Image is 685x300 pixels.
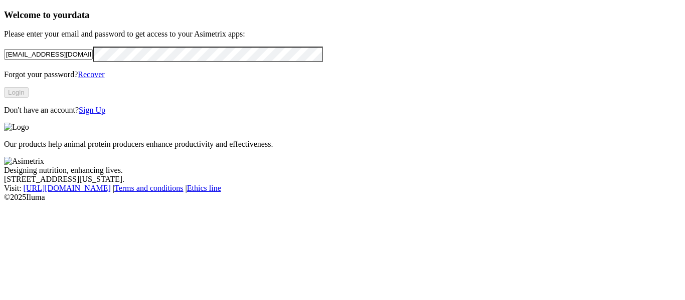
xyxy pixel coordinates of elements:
p: Our products help animal protein producers enhance productivity and effectiveness. [4,140,681,149]
a: [URL][DOMAIN_NAME] [24,184,111,192]
p: Please enter your email and password to get access to your Asimetrix apps: [4,30,681,39]
img: Asimetrix [4,157,44,166]
h3: Welcome to your [4,10,681,21]
button: Login [4,87,29,98]
input: Your email [4,49,93,60]
div: Visit : | | [4,184,681,193]
a: Terms and conditions [114,184,184,192]
p: Don't have an account? [4,106,681,115]
div: © 2025 Iluma [4,193,681,202]
p: Forgot your password? [4,70,681,79]
a: Ethics line [187,184,221,192]
a: Recover [78,70,104,79]
div: [STREET_ADDRESS][US_STATE]. [4,175,681,184]
img: Logo [4,123,29,132]
span: data [72,10,89,20]
div: Designing nutrition, enhancing lives. [4,166,681,175]
a: Sign Up [79,106,105,114]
